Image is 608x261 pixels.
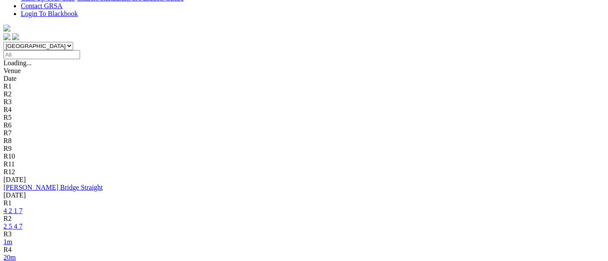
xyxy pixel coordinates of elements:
a: 2 5 4 7 [3,223,23,230]
img: twitter.svg [12,33,19,40]
div: R10 [3,153,605,160]
div: R1 [3,83,605,90]
div: R11 [3,160,605,168]
div: Venue [3,67,605,75]
div: R12 [3,168,605,176]
div: R2 [3,215,605,223]
div: R4 [3,106,605,114]
a: 20m [3,254,16,261]
div: [DATE] [3,191,605,199]
div: R4 [3,246,605,254]
div: R3 [3,230,605,238]
a: 1m [3,238,12,245]
input: Select date [3,50,80,59]
div: R7 [3,129,605,137]
a: Login To Blackbook [21,10,78,17]
div: R9 [3,145,605,153]
img: logo-grsa-white.png [3,25,10,32]
div: R5 [3,114,605,121]
div: R8 [3,137,605,145]
span: Loading... [3,59,32,67]
div: R2 [3,90,605,98]
div: R3 [3,98,605,106]
a: [PERSON_NAME] Bridge Straight [3,184,103,191]
a: Contact GRSA [21,2,62,10]
div: Date [3,75,605,83]
a: 4 2 1 7 [3,207,23,214]
div: R6 [3,121,605,129]
div: R1 [3,199,605,207]
div: [DATE] [3,176,605,184]
img: facebook.svg [3,33,10,40]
